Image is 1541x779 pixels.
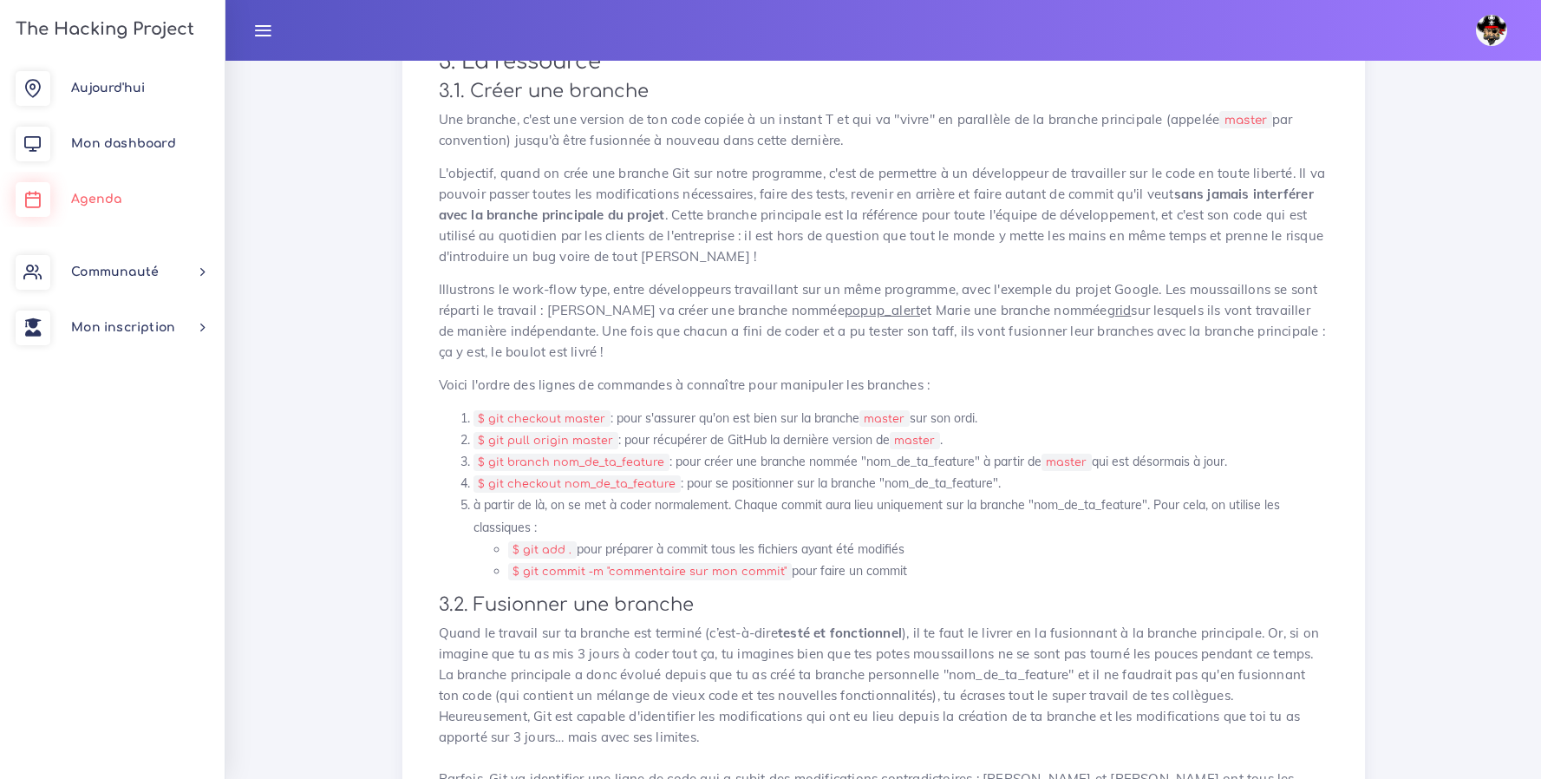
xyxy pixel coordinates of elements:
[473,408,1329,429] li: : pour s'assurer qu'on est bien sur la branche sur son ordi.
[1107,302,1132,318] u: grid
[508,560,1329,582] li: pour faire un commit
[473,410,611,428] code: $ git checkout master
[439,186,1314,223] strong: sans jamais interférer avec la branche principale du projet
[890,432,940,449] code: master
[845,302,920,318] u: popup_alert
[473,494,1329,582] li: à partir de là, on se met à coder normalement. Chaque commit aura lieu uniquement sur la branche ...
[439,375,1329,396] p: Voici l'ordre des lignes de commandes à connaître pour manipuler les branches :
[473,432,618,449] code: $ git pull origin master
[439,109,1329,151] p: Une branche, c'est une version de ton code copiée à un instant T et qui va "vivre" en parallèle d...
[473,475,681,493] code: $ git checkout nom_de_ta_feature
[508,539,1329,560] li: pour préparer à commit tous les fichiers ayant été modifiés
[71,137,176,150] span: Mon dashboard
[439,594,1329,616] h3: 3.2. Fusionner une branche
[71,193,121,206] span: Agenda
[439,81,1329,102] h3: 3.1. Créer une branche
[1219,111,1271,129] code: master
[71,82,145,95] span: Aujourd'hui
[439,163,1329,267] p: L'objectif, quand on crée une branche Git sur notre programme, c'est de permettre à un développeu...
[508,563,792,580] code: $ git commit -m "commentaire sur mon commit"
[508,541,577,559] code: $ git add .
[473,454,669,471] code: $ git branch nom_de_ta_feature
[1041,454,1092,471] code: master
[473,429,1329,451] li: : pour récupérer de GitHub la dernière version de .
[10,20,194,39] h3: The Hacking Project
[71,265,159,278] span: Communauté
[778,625,902,641] strong: testé et fonctionnel
[1476,15,1507,46] img: avatar
[473,473,1329,494] li: : pour se positionner sur la branche "nom_de_ta_feature".
[439,279,1329,363] p: Illustrons le work-flow type, entre développeurs travaillant sur un même programme, avec l'exempl...
[473,451,1329,473] li: : pour créer une branche nommée "nom_de_ta_feature" à partir de qui est désormais à jour.
[71,321,175,334] span: Mon inscription
[439,49,1329,75] h2: 3. La ressource
[859,410,910,428] code: master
